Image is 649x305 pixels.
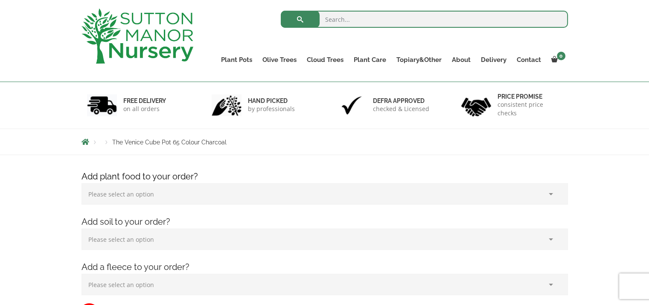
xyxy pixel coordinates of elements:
nav: Breadcrumbs [81,138,568,145]
h6: hand picked [248,97,295,105]
a: About [447,54,476,66]
img: 3.jpg [337,94,367,116]
h6: Defra approved [373,97,429,105]
h6: Price promise [498,93,562,100]
h6: FREE DELIVERY [123,97,166,105]
a: Contact [512,54,546,66]
a: Plant Care [349,54,391,66]
p: checked & Licensed [373,105,429,113]
a: Topiary&Other [391,54,447,66]
a: 0 [546,54,568,66]
img: 1.jpg [87,94,117,116]
input: Search... [281,11,568,28]
a: Olive Trees [257,54,302,66]
img: 2.jpg [212,94,242,116]
p: consistent price checks [498,100,562,117]
h4: Add a fleece to your order? [75,261,574,274]
p: by professionals [248,105,295,113]
img: 4.jpg [461,92,491,118]
span: The Venice Cube Pot 65 Colour Charcoal [112,139,227,146]
a: Plant Pots [216,54,257,66]
img: logo [81,9,193,64]
h4: Add plant food to your order? [75,170,574,183]
span: 0 [557,52,565,60]
a: Cloud Trees [302,54,349,66]
p: on all orders [123,105,166,113]
h4: Add soil to your order? [75,215,574,229]
a: Delivery [476,54,512,66]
